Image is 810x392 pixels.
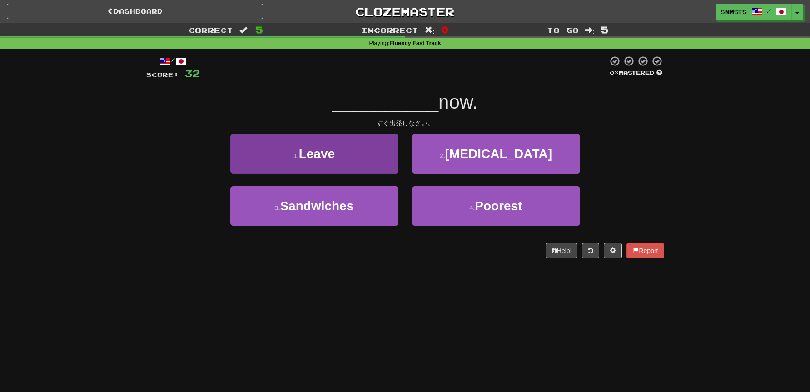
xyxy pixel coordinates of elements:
[239,26,249,34] span: :
[280,199,353,213] span: Sandwiches
[547,25,579,35] span: To go
[412,186,580,226] button: 4.Poorest
[146,71,179,79] span: Score:
[230,186,398,226] button: 3.Sandwiches
[184,68,200,79] span: 32
[440,152,445,159] small: 2 .
[333,91,439,113] span: __________
[425,26,435,34] span: :
[438,91,477,113] span: now.
[585,26,595,34] span: :
[546,243,578,258] button: Help!
[716,4,792,20] a: snmsts /
[601,24,609,35] span: 5
[293,152,299,159] small: 1 .
[767,7,771,14] span: /
[146,119,664,128] div: すぐ出発しなさい。
[445,147,552,161] span: [MEDICAL_DATA]
[146,55,200,67] div: /
[610,69,619,76] span: 0 %
[7,4,263,19] a: Dashboard
[475,199,522,213] span: Poorest
[721,8,747,16] span: snmsts
[299,147,335,161] span: Leave
[608,69,664,77] div: Mastered
[582,243,599,258] button: Round history (alt+y)
[441,24,449,35] span: 0
[230,134,398,174] button: 1.Leave
[277,4,533,20] a: Clozemaster
[470,204,475,212] small: 4 .
[189,25,233,35] span: Correct
[361,25,418,35] span: Incorrect
[389,40,441,46] strong: Fluency Fast Track
[412,134,580,174] button: 2.[MEDICAL_DATA]
[255,24,263,35] span: 5
[275,204,280,212] small: 3 .
[626,243,664,258] button: Report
